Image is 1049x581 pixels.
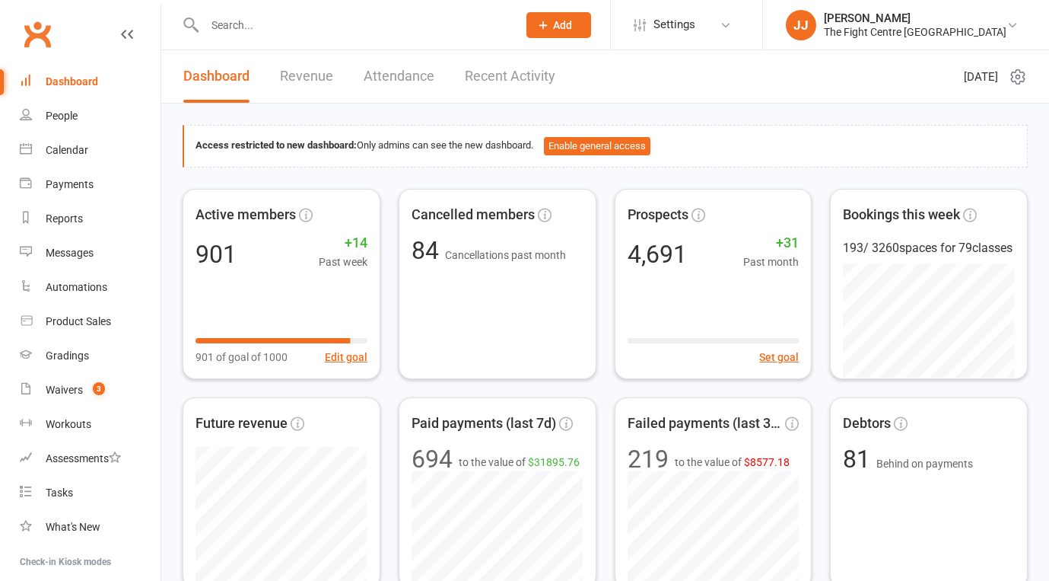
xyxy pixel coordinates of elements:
span: to the value of [459,454,580,471]
a: Calendar [20,133,161,168]
a: People [20,99,161,133]
div: 193 / 3260 spaces for 79 classes [843,238,1015,258]
div: What's New [46,521,100,533]
div: Dashboard [46,75,98,88]
a: Revenue [280,50,333,103]
span: to the value of [675,454,790,471]
div: 901 [195,242,237,267]
span: Debtors [843,413,891,435]
span: +31 [743,232,799,254]
span: Behind on payments [876,458,973,470]
a: Attendance [364,50,434,103]
a: Gradings [20,339,161,373]
a: Recent Activity [465,50,555,103]
input: Search... [200,14,507,36]
span: Settings [653,8,695,42]
span: 84 [412,236,445,265]
span: +14 [319,232,367,254]
a: Messages [20,236,161,270]
a: Dashboard [183,50,250,103]
span: 3 [93,382,105,395]
span: Past month [743,254,799,270]
a: Payments [20,168,161,202]
span: Failed payments (last 30d) [628,413,783,435]
div: Tasks [46,487,73,499]
button: Add [526,12,591,38]
a: What's New [20,510,161,544]
div: Gradings [46,350,89,362]
div: People [46,110,78,122]
span: Bookings this week [843,204,960,226]
span: $8577.18 [744,456,790,468]
div: Calendar [46,144,88,156]
button: Edit goal [325,349,367,366]
div: Messages [46,247,94,259]
a: Automations [20,270,161,305]
strong: Access restricted to new dashboard: [195,139,357,151]
a: Product Sales [20,305,161,339]
div: Waivers [46,384,83,396]
a: Tasks [20,476,161,510]
span: Future revenue [195,413,288,435]
a: Reports [20,202,161,236]
a: Dashboard [20,65,161,99]
span: Active members [195,204,296,226]
span: $31895.76 [528,456,580,468]
div: Payments [46,178,94,190]
button: Set goal [759,349,799,366]
span: Add [553,19,572,31]
div: JJ [786,10,816,40]
div: 694 [412,447,453,471]
span: [DATE] [964,68,998,86]
div: 219 [628,447,669,471]
span: Paid payments (last 7d) [412,413,556,435]
div: 4,691 [628,242,687,267]
span: Prospects [628,204,688,226]
span: 901 of goal of 1000 [195,349,288,366]
div: Only admins can see the new dashboard. [195,137,1016,155]
div: Workouts [46,418,91,430]
a: Assessments [20,442,161,476]
span: Cancelled members [412,204,535,226]
span: 81 [843,445,876,474]
div: Product Sales [46,315,111,327]
div: Assessments [46,452,121,464]
div: The Fight Centre [GEOGRAPHIC_DATA] [824,25,1006,39]
div: [PERSON_NAME] [824,11,1006,25]
span: Cancellations past month [445,249,566,261]
div: Automations [46,281,107,293]
a: Clubworx [18,15,56,53]
span: Past week [319,254,367,270]
div: Reports [46,212,83,225]
button: Enable general access [544,137,650,155]
a: Workouts [20,407,161,442]
a: Waivers 3 [20,373,161,407]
